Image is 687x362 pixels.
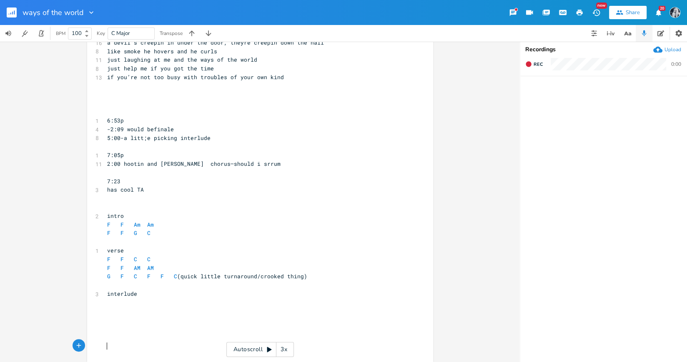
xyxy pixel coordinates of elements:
div: Transpose [160,31,183,36]
div: Upload [664,46,681,53]
span: -2:09 would befinale [107,125,174,133]
span: 7:05p [107,151,124,159]
span: F [107,255,110,263]
span: C Major [111,30,130,37]
span: AM [134,264,140,272]
span: if you’re not too busy with troubles of your own kind [107,73,284,81]
span: Am [134,221,140,228]
span: a devil’s creepin in under the door, theyre creepin down the hall [107,39,324,46]
span: C [147,229,150,237]
span: 5:00-a litt;e picking interlude [107,134,211,142]
span: 7:23 [107,177,120,185]
span: just laughing at me and the ways of the world [107,56,257,63]
span: ways of the world [23,9,84,16]
span: 6:53p [107,117,124,124]
span: 2:00 hootin and [PERSON_NAME] chorus—should i srrum [107,160,281,167]
span: just help me if you got the time [107,65,214,72]
span: interlude [107,290,137,297]
span: C [147,255,150,263]
div: BPM [56,31,65,36]
span: F [107,221,110,228]
button: Upload [653,45,681,54]
span: AM [147,264,154,272]
span: C [134,272,137,280]
span: verse [107,247,124,254]
span: G [134,229,137,237]
button: Share [609,6,647,19]
span: like smoke he hovers and he curls [107,47,217,55]
span: F [107,229,110,237]
span: F [107,264,110,272]
span: F [120,272,124,280]
div: Key [97,31,105,36]
img: Anya [669,7,680,18]
div: Autoscroll [226,342,294,357]
span: F [120,221,124,228]
div: Recordings [525,47,682,52]
button: New [588,5,604,20]
div: 3x [276,342,291,357]
span: F [120,255,124,263]
span: F [120,264,124,272]
span: Rec [534,61,543,67]
span: C [174,272,177,280]
div: Share [626,9,640,16]
button: 20 [650,5,667,20]
button: Rec [522,57,546,71]
span: has cool TA [107,186,144,193]
div: 20 [659,6,665,11]
span: intro [107,212,124,220]
span: Am [147,221,154,228]
span: F [120,229,124,237]
span: (quick little turnaround/crooked thing) [107,272,307,280]
span: F [147,272,150,280]
span: G [107,272,110,280]
span: F [160,272,164,280]
div: 0:00 [671,62,681,67]
span: C [134,255,137,263]
div: New [596,2,607,9]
